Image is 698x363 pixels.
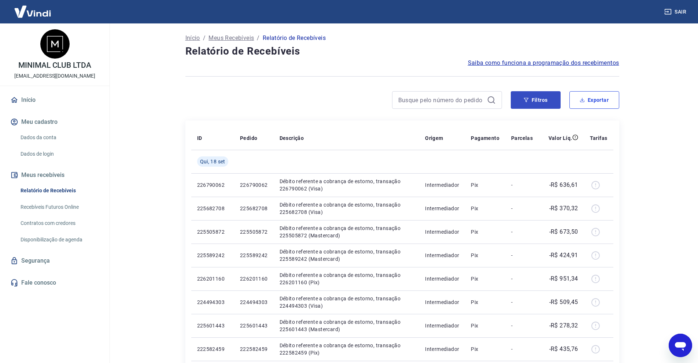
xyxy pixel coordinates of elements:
[18,130,101,145] a: Dados da conta
[9,114,101,130] button: Meu cadastro
[549,298,578,307] p: -R$ 509,45
[9,253,101,269] a: Segurança
[280,201,414,216] p: Débito referente a cobrança de estorno, transação 225682708 (Visa)
[511,252,533,259] p: -
[425,299,459,306] p: Intermediador
[471,345,499,353] p: Pix
[40,29,70,59] img: 2376d592-4d34-4ee8-99c1-724014accce1.jpeg
[425,275,459,282] p: Intermediador
[425,322,459,329] p: Intermediador
[669,334,692,357] iframe: Botão para abrir a janela de mensagens
[511,181,533,189] p: -
[280,134,304,142] p: Descrição
[18,216,101,231] a: Contratos com credores
[471,205,499,212] p: Pix
[197,134,202,142] p: ID
[197,181,228,189] p: 226790062
[280,178,414,192] p: Débito referente a cobrança de estorno, transação 226790062 (Visa)
[471,252,499,259] p: Pix
[197,205,228,212] p: 225682708
[9,0,56,23] img: Vindi
[9,275,101,291] a: Fale conosco
[280,318,414,333] p: Débito referente a cobrança de estorno, transação 225601443 (Mastercard)
[549,181,578,189] p: -R$ 636,61
[18,232,101,247] a: Disponibilização de agenda
[471,275,499,282] p: Pix
[471,134,499,142] p: Pagamento
[425,205,459,212] p: Intermediador
[549,345,578,353] p: -R$ 435,76
[18,147,101,162] a: Dados de login
[9,167,101,183] button: Meus recebíveis
[663,5,689,19] button: Sair
[257,34,259,42] p: /
[200,158,225,165] span: Qui, 18 set
[425,252,459,259] p: Intermediador
[511,345,533,353] p: -
[9,92,101,108] a: Início
[185,44,619,59] h4: Relatório de Recebíveis
[549,134,572,142] p: Valor Líq.
[240,275,268,282] p: 226201160
[280,248,414,263] p: Débito referente a cobrança de estorno, transação 225589242 (Mastercard)
[240,322,268,329] p: 225601443
[197,345,228,353] p: 222582459
[18,200,101,215] a: Recebíveis Futuros Online
[549,251,578,260] p: -R$ 424,91
[14,72,95,80] p: [EMAIL_ADDRESS][DOMAIN_NAME]
[263,34,326,42] p: Relatório de Recebíveis
[511,228,533,236] p: -
[425,345,459,353] p: Intermediador
[18,62,91,69] p: MINIMAL CLUB LTDA
[280,271,414,286] p: Débito referente a cobrança de estorno, transação 226201160 (Pix)
[569,91,619,109] button: Exportar
[549,321,578,330] p: -R$ 278,32
[590,134,607,142] p: Tarifas
[471,228,499,236] p: Pix
[425,228,459,236] p: Intermediador
[549,227,578,236] p: -R$ 673,50
[240,345,268,353] p: 222582459
[549,204,578,213] p: -R$ 370,32
[240,228,268,236] p: 225505872
[197,252,228,259] p: 225589242
[471,322,499,329] p: Pix
[280,295,414,310] p: Débito referente a cobrança de estorno, transação 224494303 (Visa)
[511,91,561,109] button: Filtros
[240,252,268,259] p: 225589242
[398,95,484,105] input: Busque pelo número do pedido
[511,205,533,212] p: -
[511,134,533,142] p: Parcelas
[197,275,228,282] p: 226201160
[511,299,533,306] p: -
[197,322,228,329] p: 225601443
[468,59,619,67] a: Saiba como funciona a programação dos recebimentos
[280,342,414,356] p: Débito referente a cobrança de estorno, transação 222582459 (Pix)
[240,134,257,142] p: Pedido
[197,299,228,306] p: 224494303
[208,34,254,42] a: Meus Recebíveis
[240,205,268,212] p: 225682708
[240,299,268,306] p: 224494303
[425,181,459,189] p: Intermediador
[425,134,443,142] p: Origem
[18,183,101,198] a: Relatório de Recebíveis
[280,225,414,239] p: Débito referente a cobrança de estorno, transação 225505872 (Mastercard)
[203,34,206,42] p: /
[471,299,499,306] p: Pix
[240,181,268,189] p: 226790062
[511,322,533,329] p: -
[549,274,578,283] p: -R$ 951,34
[185,34,200,42] a: Início
[511,275,533,282] p: -
[197,228,228,236] p: 225505872
[471,181,499,189] p: Pix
